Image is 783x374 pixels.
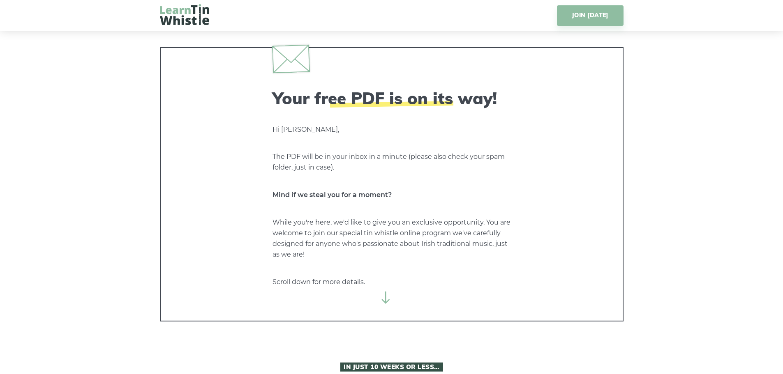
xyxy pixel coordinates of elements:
h2: Your free PDF is on its way! [273,88,511,108]
a: JOIN [DATE] [557,5,623,26]
p: Hi [PERSON_NAME], [273,124,511,135]
p: While you're here, we'd like to give you an exclusive opportunity. You are welcome to join our sp... [273,217,511,260]
span: In Just 10 Weeks or Less… [340,363,443,372]
p: The PDF will be in your inbox in a minute (please also check your spam folder, just in case). [273,151,511,173]
strong: Mind if we steal you for a moment? [273,191,392,199]
img: LearnTinWhistle.com [160,4,209,25]
p: Scroll down for more details. [273,277,511,287]
img: envelope.svg [272,44,310,73]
